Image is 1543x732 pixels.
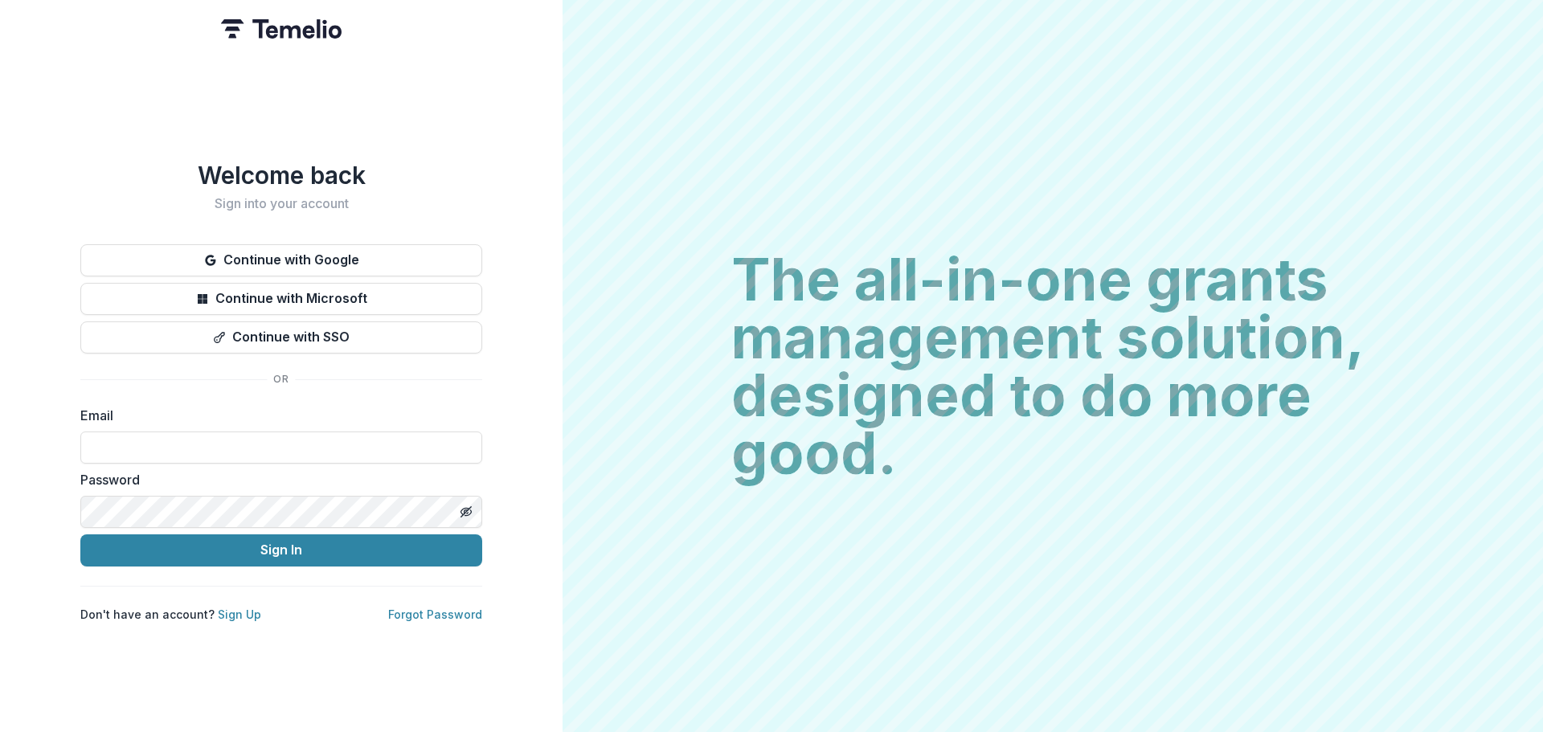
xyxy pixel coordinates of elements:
button: Toggle password visibility [453,499,479,525]
button: Continue with Microsoft [80,283,482,315]
button: Continue with SSO [80,321,482,354]
button: Sign In [80,534,482,566]
h1: Welcome back [80,161,482,190]
a: Sign Up [218,607,261,621]
label: Password [80,470,473,489]
button: Continue with Google [80,244,482,276]
label: Email [80,406,473,425]
h2: Sign into your account [80,196,482,211]
a: Forgot Password [388,607,482,621]
img: Temelio [221,19,342,39]
p: Don't have an account? [80,606,261,623]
